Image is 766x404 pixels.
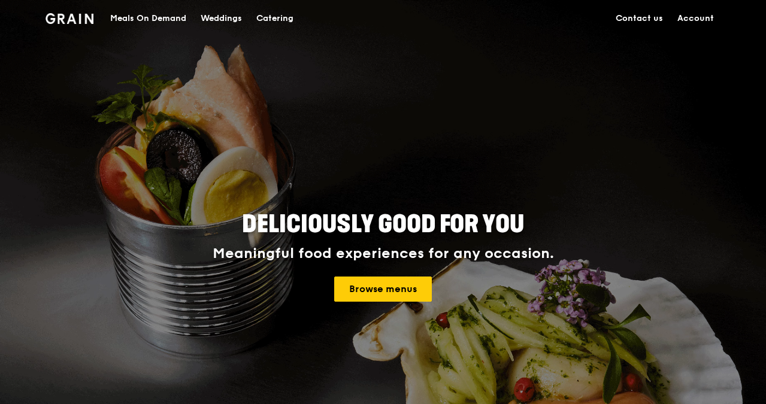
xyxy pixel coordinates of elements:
[242,210,524,239] span: Deliciously good for you
[249,1,301,37] a: Catering
[46,13,94,24] img: Grain
[334,277,432,302] a: Browse menus
[608,1,670,37] a: Contact us
[168,245,599,262] div: Meaningful food experiences for any occasion.
[201,1,242,37] div: Weddings
[110,1,186,37] div: Meals On Demand
[256,1,293,37] div: Catering
[193,1,249,37] a: Weddings
[670,1,721,37] a: Account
